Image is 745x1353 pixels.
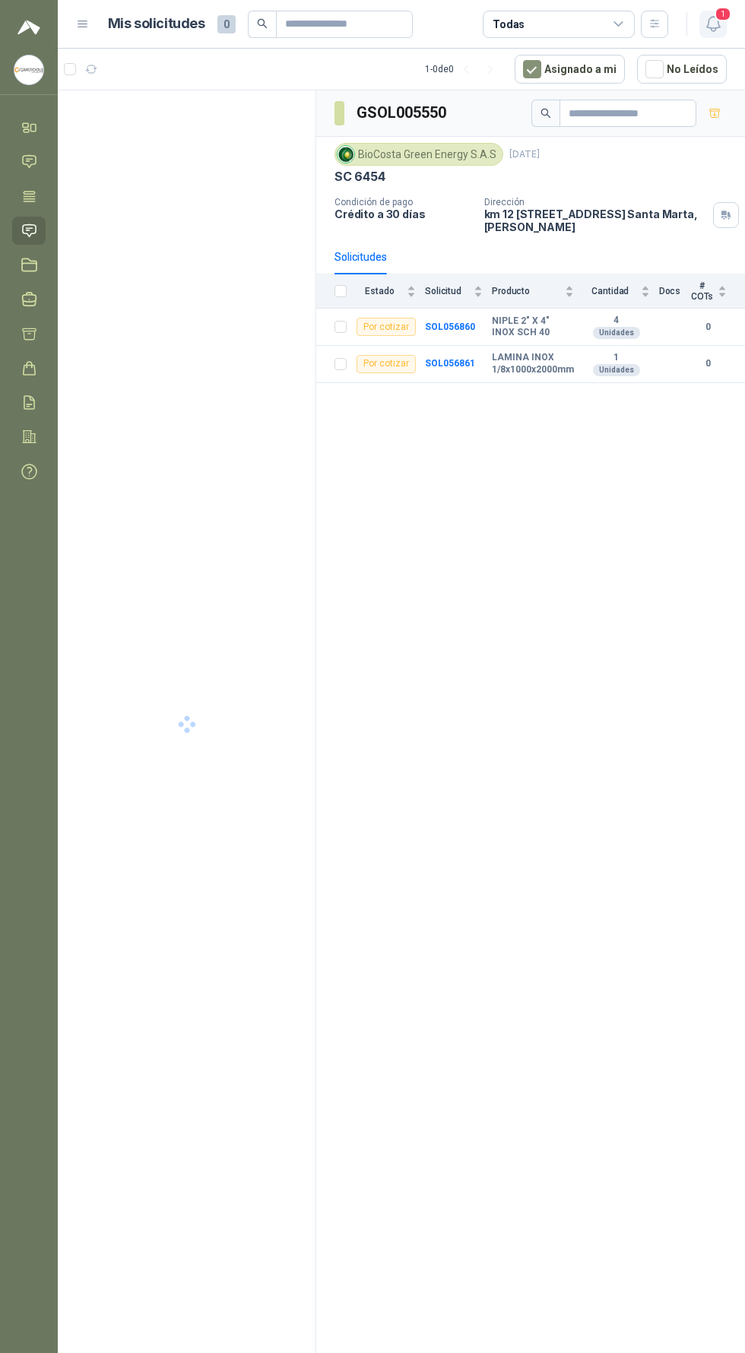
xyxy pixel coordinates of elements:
[257,18,268,29] span: search
[425,286,471,296] span: Solicitud
[425,322,475,332] a: SOL056860
[492,286,562,296] span: Producto
[492,274,583,309] th: Producto
[637,55,727,84] button: No Leídos
[541,108,551,119] span: search
[338,146,354,163] img: Company Logo
[334,169,385,185] p: SC 6454
[356,286,404,296] span: Estado
[715,7,731,21] span: 1
[108,13,205,35] h1: Mis solicitudes
[334,143,503,166] div: BioCosta Green Energy S.A.S
[492,352,574,375] b: LAMINA INOX 1/8x1000x2000mm
[334,249,387,265] div: Solicitudes
[357,355,416,373] div: Por cotizar
[690,320,727,334] b: 0
[509,147,540,162] p: [DATE]
[492,315,574,339] b: NIPLE 2" X 4" INOX SCH 40
[690,356,727,371] b: 0
[217,15,236,33] span: 0
[14,55,43,84] img: Company Logo
[425,274,492,309] th: Solicitud
[484,197,707,208] p: Dirección
[357,318,416,336] div: Por cotizar
[583,274,659,309] th: Cantidad
[17,18,40,36] img: Logo peakr
[334,197,472,208] p: Condición de pago
[593,327,640,339] div: Unidades
[484,208,707,233] p: km 12 [STREET_ADDRESS] Santa Marta , [PERSON_NAME]
[690,280,715,302] span: # COTs
[515,55,625,84] button: Asignado a mi
[357,101,449,125] h3: GSOL005550
[425,358,475,369] a: SOL056861
[659,274,690,309] th: Docs
[593,364,640,376] div: Unidades
[356,274,425,309] th: Estado
[493,16,525,33] div: Todas
[425,57,502,81] div: 1 - 0 de 0
[334,208,472,220] p: Crédito a 30 días
[583,315,650,327] b: 4
[583,286,638,296] span: Cantidad
[690,274,745,309] th: # COTs
[583,352,650,364] b: 1
[699,11,727,38] button: 1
